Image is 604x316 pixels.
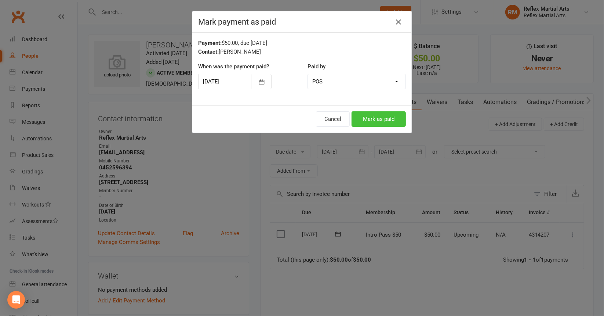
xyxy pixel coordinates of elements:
[308,62,325,71] label: Paid by
[316,111,350,127] button: Cancel
[198,39,406,47] div: $50.00, due [DATE]
[352,111,406,127] button: Mark as paid
[393,16,404,28] button: Close
[198,47,406,56] div: [PERSON_NAME]
[7,291,25,309] div: Open Intercom Messenger
[198,62,269,71] label: When was the payment paid?
[198,17,406,26] h4: Mark payment as paid
[198,40,222,46] strong: Payment:
[198,49,219,55] strong: Contact:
